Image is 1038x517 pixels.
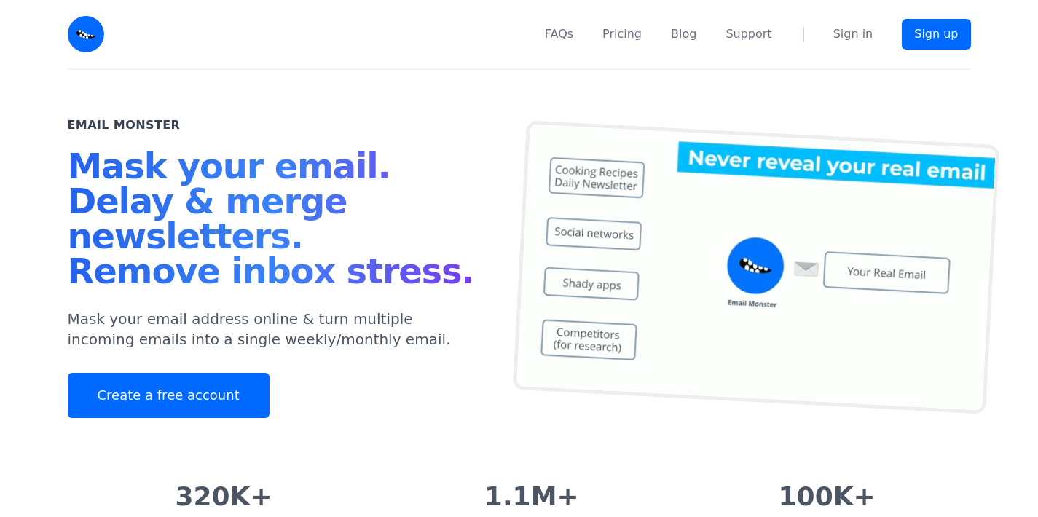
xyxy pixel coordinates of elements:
h2: Email Monster [68,117,181,134]
h1: Mask your email. Delay & merge newsletters. Remove inbox stress. [68,149,484,294]
div: 100K+ [779,482,876,511]
p: Mask your email address online & turn multiple incoming emails into a single weekly/monthly email. [68,309,484,350]
a: Blog [671,25,696,43]
a: Create a free account [68,373,270,418]
a: Sign up [902,19,970,50]
img: temp mail, free temporary mail, Temporary Email [512,120,999,414]
div: 1.1M+ [481,482,582,511]
div: 320K+ [162,482,285,511]
a: Pricing [602,25,642,43]
a: Sign in [833,25,873,43]
a: Support [726,25,771,43]
a: FAQs [545,25,573,43]
img: Email Monster [68,16,104,52]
